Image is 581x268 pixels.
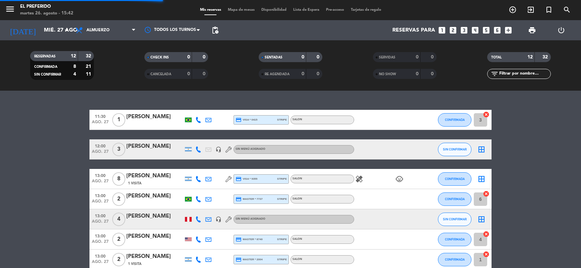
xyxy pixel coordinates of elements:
span: CONFIRMADA [445,258,465,261]
span: ago. 27 [92,219,109,227]
span: ago. 27 [92,120,109,128]
span: 1 Visita [128,261,141,267]
i: looks_two [449,26,457,35]
i: border_all [477,145,486,153]
span: CONFIRMADA [445,118,465,122]
i: looks_3 [460,26,468,35]
button: CONFIRMADA [438,192,471,206]
strong: 32 [542,55,549,59]
button: CONFIRMADA [438,233,471,246]
strong: 32 [86,54,92,58]
span: 13:00 [92,252,109,260]
span: ago. 27 [92,260,109,267]
span: 2 [112,192,125,206]
span: RE AGENDADA [265,73,289,76]
div: LOG OUT [547,20,576,40]
i: looks_4 [471,26,479,35]
span: SIN CONFIRMAR [443,147,467,151]
span: SALON [293,258,302,261]
i: credit_card [236,117,242,123]
strong: 0 [187,72,190,76]
span: ago. 27 [92,239,109,247]
div: [PERSON_NAME] [126,192,183,200]
button: menu [5,4,15,16]
strong: 0 [187,55,190,59]
span: CHECK INS [150,56,169,59]
i: child_care [395,175,403,183]
span: 3 [112,143,125,156]
span: RESERVADAS [34,55,56,58]
i: headset_mic [215,146,221,152]
button: CONFIRMADA [438,113,471,127]
span: SALON [293,118,302,121]
span: print [528,26,536,34]
span: ago. 27 [92,149,109,157]
button: CONFIRMADA [438,253,471,266]
span: ago. 27 [92,199,109,207]
span: SERVIDAS [379,56,395,59]
span: 1 Visita [128,181,141,186]
span: master * 2004 [236,257,263,263]
strong: 0 [431,55,435,59]
i: credit_card [236,257,242,263]
i: filter_list [491,70,499,78]
strong: 12 [71,54,76,58]
strong: 12 [527,55,533,59]
i: looks_6 [493,26,502,35]
i: add_circle_outline [509,6,517,14]
span: TOTAL [491,56,502,59]
span: 1 [112,113,125,127]
i: headset_mic [215,216,221,222]
span: Tarjetas de regalo [347,8,385,12]
button: CONFIRMADA [438,172,471,186]
strong: 0 [431,72,435,76]
span: master * 8740 [236,236,263,242]
button: SIN CONFIRMAR [438,143,471,156]
i: credit_card [236,196,242,202]
span: SENTADAS [265,56,282,59]
i: cancel [483,231,490,237]
span: SALON [293,197,302,200]
span: pending_actions [211,26,219,34]
span: SALON [293,238,302,240]
i: search [563,6,571,14]
span: SIN CONFIRMAR [34,73,61,76]
div: El Preferido [20,3,73,10]
div: [PERSON_NAME] [126,212,183,221]
span: Reservas para [392,27,435,34]
span: Mis reservas [197,8,224,12]
span: stripe [277,257,287,262]
strong: 11 [86,72,92,77]
input: Filtrar por nombre... [499,70,551,78]
i: menu [5,4,15,14]
span: Sin menú asignado [236,218,265,220]
i: looks_one [438,26,446,35]
button: SIN CONFIRMAR [438,213,471,226]
i: looks_5 [482,26,491,35]
span: SALON [293,177,302,180]
strong: 0 [203,72,207,76]
span: 13:00 [92,171,109,179]
i: cancel [483,111,490,118]
i: turned_in_not [545,6,553,14]
span: 13:00 [92,212,109,219]
strong: 0 [416,55,418,59]
span: NO SHOW [379,73,396,76]
i: border_all [477,175,486,183]
span: CONFIRMADA [34,65,57,69]
i: add_box [504,26,513,35]
span: 2 [112,253,125,266]
i: cancel [483,190,490,197]
span: CANCELADA [150,73,171,76]
span: 2 [112,233,125,246]
strong: 21 [86,64,92,69]
span: Pre-acceso [323,8,347,12]
strong: 8 [73,64,76,69]
strong: 0 [416,72,418,76]
span: stripe [277,118,287,122]
span: Sin menú asignado [236,148,265,150]
div: [PERSON_NAME] [126,113,183,121]
span: 12:00 [92,142,109,149]
i: [DATE] [5,23,41,38]
div: [PERSON_NAME] [126,232,183,241]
